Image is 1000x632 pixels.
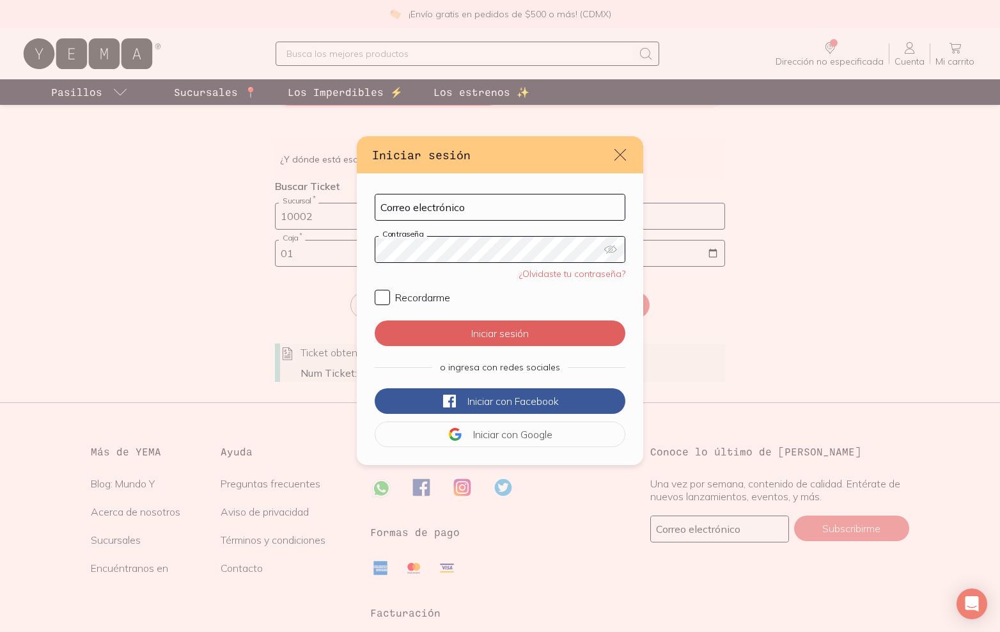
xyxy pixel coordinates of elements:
[395,291,450,304] span: Recordarme
[375,388,625,414] button: Iniciar conFacebook
[379,229,427,239] label: Contraseña
[467,395,512,407] span: Iniciar con
[375,422,625,447] button: Iniciar conGoogle
[357,136,643,465] div: default
[440,361,560,373] span: o ingresa con redes sociales
[372,146,613,163] h3: Iniciar sesión
[519,268,625,280] a: ¿Olvidaste tu contraseña?
[375,320,625,346] button: Iniciar sesión
[375,290,390,305] input: Recordarme
[473,428,518,441] span: Iniciar con
[957,589,987,619] div: Open Intercom Messenger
